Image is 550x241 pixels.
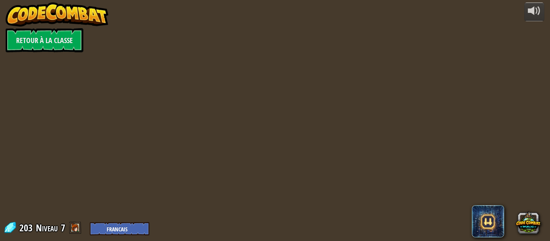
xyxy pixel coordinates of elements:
[61,221,65,234] span: 7
[36,221,58,235] span: Niveau
[6,2,109,27] img: CodeCombat - Learn how to code by playing a game
[19,221,35,234] span: 203
[6,28,83,52] a: Retour à la Classe
[524,2,544,21] button: Ajuster le volume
